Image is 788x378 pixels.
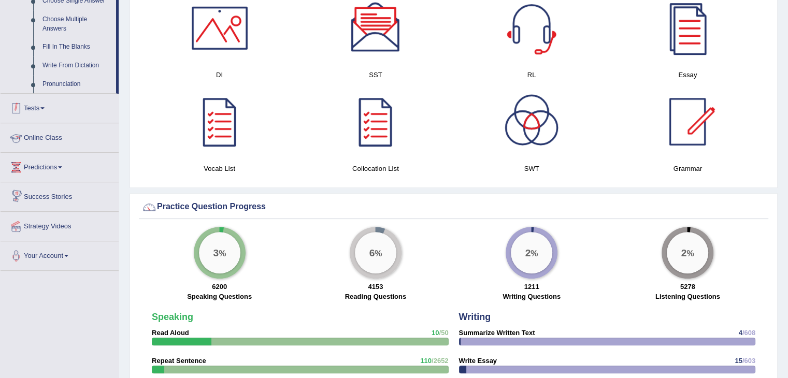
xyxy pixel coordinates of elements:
[735,357,742,365] span: 15
[615,163,761,174] h4: Grammar
[615,69,761,80] h4: Essay
[152,357,206,365] strong: Repeat Sentence
[38,38,116,56] a: Fill In The Blanks
[680,283,695,290] strong: 5278
[303,69,448,80] h4: SST
[213,247,219,258] big: 3
[38,10,116,38] a: Choose Multiple Answers
[742,357,755,365] span: /603
[369,247,375,258] big: 6
[524,283,539,290] strong: 1211
[738,329,742,337] span: 4
[345,292,406,301] label: Reading Questions
[681,247,687,258] big: 2
[742,329,755,337] span: /608
[667,232,708,273] div: %
[199,232,240,273] div: %
[420,357,432,365] span: 110
[1,241,119,267] a: Your Account
[152,329,189,337] strong: Read Aloud
[212,283,227,290] strong: 6200
[355,232,396,273] div: %
[503,292,561,301] label: Writing Questions
[147,163,292,174] h4: Vocab List
[1,212,119,238] a: Strategy Videos
[511,232,552,273] div: %
[38,75,116,94] a: Pronunciation
[432,329,439,337] span: 10
[1,123,119,149] a: Online Class
[459,357,497,365] strong: Write Essay
[303,163,448,174] h4: Collocation List
[1,182,119,208] a: Success Stories
[141,199,766,215] div: Practice Question Progress
[1,153,119,179] a: Predictions
[152,312,193,322] strong: Speaking
[655,292,720,301] label: Listening Questions
[187,292,252,301] label: Speaking Questions
[525,247,531,258] big: 2
[1,94,119,120] a: Tests
[459,329,535,337] strong: Summarize Written Text
[147,69,292,80] h4: DI
[459,163,605,174] h4: SWT
[38,56,116,75] a: Write From Dictation
[459,69,605,80] h4: RL
[368,283,383,290] strong: 4153
[459,312,491,322] strong: Writing
[432,357,449,365] span: /2652
[439,329,448,337] span: /50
